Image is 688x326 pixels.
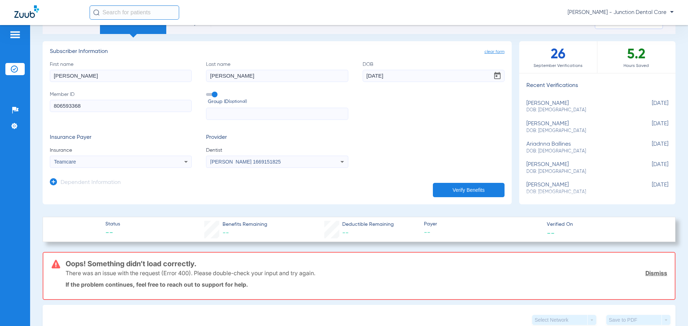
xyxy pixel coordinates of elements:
span: -- [547,229,555,237]
span: -- [342,230,349,236]
span: Insurance [50,147,192,154]
span: Group ID [208,98,348,106]
label: DOB [363,61,505,82]
p: There was an issue with the request (Error 400). Please double-check your input and try again. [66,269,315,277]
img: Zuub Logo [14,5,39,18]
h3: Provider [206,134,348,141]
span: [DATE] [632,100,668,113]
span: Hours Saved [597,62,675,69]
span: [PERSON_NAME] 1669151825 [210,159,281,165]
button: Verify Benefits [433,183,505,197]
p: If the problem continues, feel free to reach out to support for help. [66,281,667,288]
span: DOB: [DEMOGRAPHIC_DATA] [526,148,632,155]
h3: Insurance Payer [50,134,192,141]
span: -- [105,228,120,238]
img: error-icon [52,260,60,268]
span: Verified On [547,221,664,228]
input: First name [50,70,192,82]
input: DOBOpen calendar [363,70,505,82]
span: [DATE] [632,121,668,134]
input: Last name [206,70,348,82]
span: [DATE] [632,161,668,175]
span: DOB: [DEMOGRAPHIC_DATA] [526,107,632,113]
span: Teamcare [54,159,76,165]
input: Search for patients [90,5,179,20]
img: Search Icon [93,9,100,16]
h3: Subscriber Information [50,48,505,55]
span: -- [424,228,541,237]
span: Payer [424,220,541,228]
div: [PERSON_NAME] [526,182,632,195]
span: September Verifications [519,62,597,69]
span: Benefits Remaining [223,221,267,228]
span: [PERSON_NAME] - Junction Dental Care [568,9,674,16]
span: DOB: [DEMOGRAPHIC_DATA] [526,189,632,195]
a: Dismiss [645,269,667,277]
div: [PERSON_NAME] [526,161,632,175]
span: -- [223,230,229,236]
small: (optional) [229,98,247,106]
span: DOB: [DEMOGRAPHIC_DATA] [526,128,632,134]
h3: Recent Verifications [519,82,675,89]
span: Status [105,220,120,228]
span: DOB: [DEMOGRAPHIC_DATA] [526,169,632,175]
div: 26 [519,41,597,73]
label: Member ID [50,91,192,120]
div: 5.2 [597,41,675,73]
span: [DATE] [632,141,668,154]
button: Open calendar [490,69,505,83]
span: [DATE] [632,182,668,195]
span: clear form [484,48,505,55]
input: Member ID [50,100,192,112]
label: First name [50,61,192,82]
div: [PERSON_NAME] [526,121,632,134]
div: ariadnna ballines [526,141,632,154]
span: Dentist [206,147,348,154]
label: Last name [206,61,348,82]
img: hamburger-icon [9,30,21,39]
h3: Oops! Something didn’t load correctly. [66,260,667,267]
h3: Dependent Information [61,179,121,186]
span: Deductible Remaining [342,221,394,228]
div: [PERSON_NAME] [526,100,632,113]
